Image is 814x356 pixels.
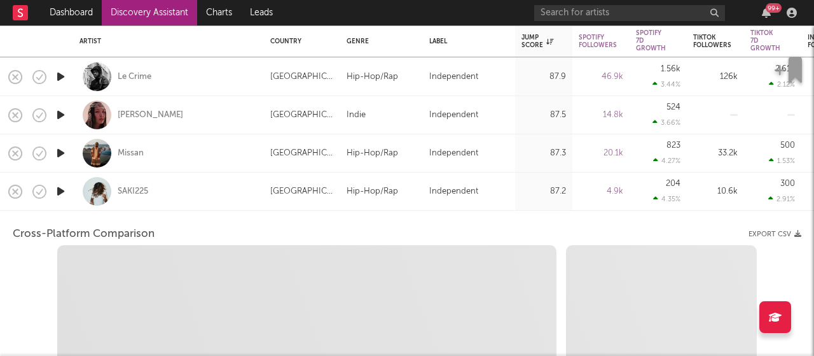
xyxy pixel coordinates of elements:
div: Independent [429,146,478,161]
div: [GEOGRAPHIC_DATA] [270,184,334,199]
div: Hip-Hop/Rap [347,69,398,85]
div: 3.44 % [652,80,680,89]
div: Hip-Hop/Rap [347,184,398,199]
div: 3.66 % [652,118,680,127]
div: 4.35 % [653,195,680,203]
div: Independent [429,184,478,199]
div: Indie [347,108,366,123]
button: Export CSV [748,231,801,238]
div: 87.3 [521,146,566,161]
div: Independent [429,108,478,123]
div: 46.9k [579,69,623,85]
div: 500 [780,141,795,150]
span: Cross-Platform Comparison [13,227,155,242]
div: 204 [666,180,680,188]
div: 87.2 [521,184,566,199]
div: [GEOGRAPHIC_DATA] [270,108,334,123]
div: 4.9k [579,184,623,199]
div: Spotify 7D Growth [636,29,666,52]
div: 87.5 [521,108,566,123]
div: Independent [429,69,478,85]
div: Country [270,38,328,45]
div: Hip-Hop/Rap [347,146,398,161]
div: 33.2k [693,146,738,161]
div: Artist [79,38,251,45]
div: 10.6k [693,184,738,199]
div: Tiktok Followers [693,34,731,49]
div: Jump Score [521,34,553,49]
div: 87.9 [521,69,566,85]
div: 524 [666,103,680,111]
div: [GEOGRAPHIC_DATA] [270,69,334,85]
a: SAKI225 [118,186,148,197]
div: 1.53 % [769,157,795,165]
div: Tiktok 7D Growth [750,29,780,52]
div: 1.56k [661,65,680,73]
div: Spotify Followers [579,34,617,49]
div: 20.1k [579,146,623,161]
a: Missan [118,148,144,159]
div: 4.27 % [653,157,680,165]
div: 300 [780,180,795,188]
div: 823 [666,141,680,150]
div: 14.8k [579,108,623,123]
div: 2.91 % [768,195,795,203]
div: Label [429,38,502,45]
div: 99 + [766,3,782,13]
a: Le Crime [118,71,151,83]
div: [GEOGRAPHIC_DATA] [270,146,334,161]
div: 126k [693,69,738,85]
button: 99+ [762,8,771,18]
input: Search for artists [534,5,725,21]
div: Genre [347,38,410,45]
a: [PERSON_NAME] [118,110,183,121]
